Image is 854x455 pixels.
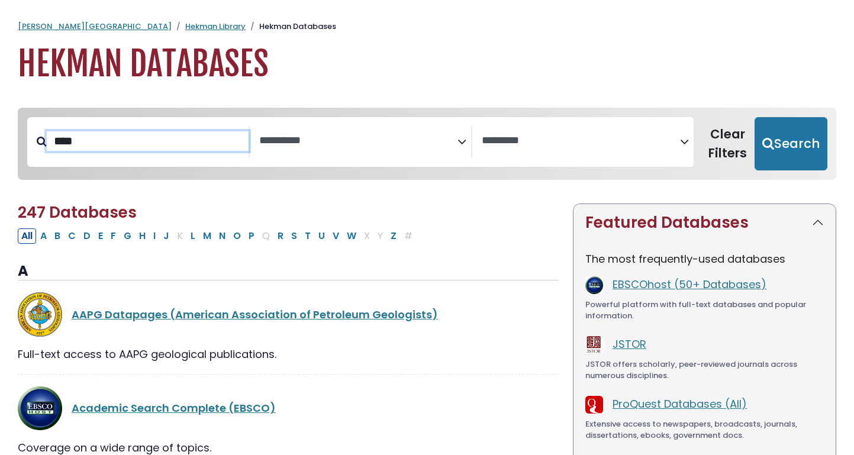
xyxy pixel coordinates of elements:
[585,251,824,267] p: The most frequently-used databases
[18,228,36,244] button: All
[185,21,246,32] a: Hekman Library
[51,228,64,244] button: Filter Results B
[230,228,244,244] button: Filter Results O
[585,418,824,441] div: Extensive access to newspapers, broadcasts, journals, dissertations, ebooks, government docs.
[136,228,149,244] button: Filter Results H
[585,299,824,322] div: Powerful platform with full-text databases and popular information.
[120,228,135,244] button: Filter Results G
[288,228,301,244] button: Filter Results S
[573,204,836,241] button: Featured Databases
[613,396,747,411] a: ProQuest Databases (All)
[701,117,755,170] button: Clear Filters
[72,307,438,322] a: AAPG Datapages (American Association of Petroleum Geologists)
[301,228,314,244] button: Filter Results T
[315,228,328,244] button: Filter Results U
[150,228,159,244] button: Filter Results I
[18,228,417,243] div: Alpha-list to filter by first letter of database name
[37,228,50,244] button: Filter Results A
[613,277,766,292] a: EBSCOhost (50+ Databases)
[199,228,215,244] button: Filter Results M
[18,21,836,33] nav: breadcrumb
[18,21,172,32] a: [PERSON_NAME][GEOGRAPHIC_DATA]
[187,228,199,244] button: Filter Results L
[755,117,827,170] button: Submit for Search Results
[47,131,249,151] input: Search database by title or keyword
[72,401,276,415] a: Academic Search Complete (EBSCO)
[80,228,94,244] button: Filter Results D
[259,135,457,147] textarea: Search
[245,228,258,244] button: Filter Results P
[18,202,137,223] span: 247 Databases
[246,21,336,33] li: Hekman Databases
[482,135,680,147] textarea: Search
[387,228,400,244] button: Filter Results Z
[65,228,79,244] button: Filter Results C
[274,228,287,244] button: Filter Results R
[18,263,559,280] h3: A
[18,44,836,84] h1: Hekman Databases
[160,228,173,244] button: Filter Results J
[343,228,360,244] button: Filter Results W
[613,337,646,351] a: JSTOR
[585,359,824,382] div: JSTOR offers scholarly, peer-reviewed journals across numerous disciplines.
[95,228,107,244] button: Filter Results E
[107,228,120,244] button: Filter Results F
[18,108,836,180] nav: Search filters
[329,228,343,244] button: Filter Results V
[18,346,559,362] div: Full-text access to AAPG geological publications.
[215,228,229,244] button: Filter Results N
